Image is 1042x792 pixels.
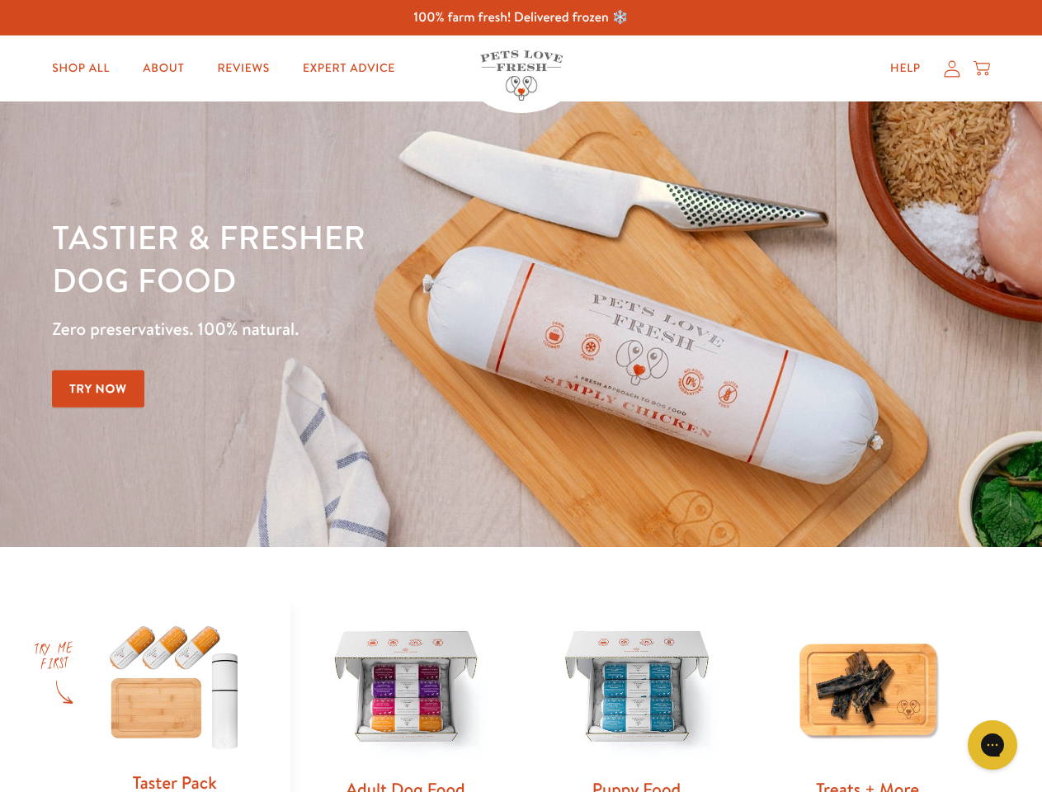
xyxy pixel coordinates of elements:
[290,52,408,85] a: Expert Advice
[959,714,1025,775] iframe: Gorgias live chat messenger
[39,52,123,85] a: Shop All
[480,50,563,101] img: Pets Love Fresh
[130,52,197,85] a: About
[52,370,144,408] a: Try Now
[877,52,934,85] a: Help
[52,314,677,344] p: Zero preservatives. 100% natural.
[52,215,677,301] h1: Tastier & fresher dog food
[204,52,282,85] a: Reviews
